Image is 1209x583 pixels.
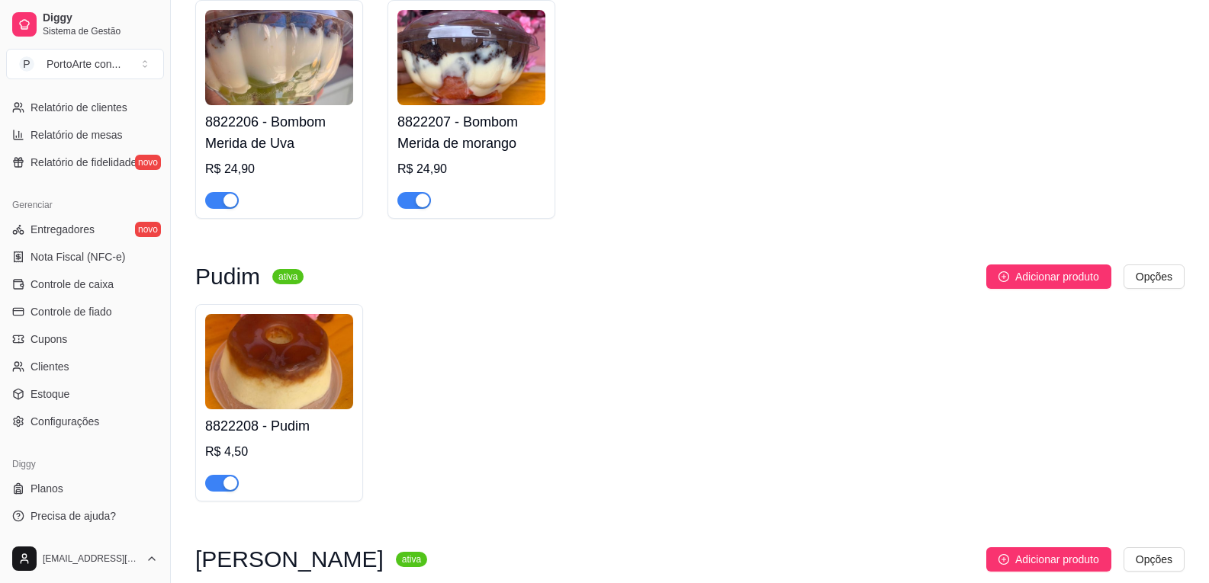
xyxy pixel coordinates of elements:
[43,11,158,25] span: Diggy
[19,56,34,72] span: P
[6,476,164,501] a: Planos
[31,332,67,347] span: Cupons
[272,269,304,284] sup: ativa
[6,150,164,175] a: Relatório de fidelidadenovo
[396,552,427,567] sup: ativa
[1015,551,1099,568] span: Adicionar produto
[6,327,164,351] a: Cupons
[1124,264,1185,289] button: Opções
[31,277,114,292] span: Controle de caixa
[1136,268,1172,285] span: Opções
[6,123,164,147] a: Relatório de mesas
[6,6,164,43] a: DiggySistema de Gestão
[6,95,164,120] a: Relatório de clientes
[31,359,69,374] span: Clientes
[205,160,353,178] div: R$ 24,90
[6,217,164,242] a: Entregadoresnovo
[205,111,353,154] h4: 8822206 - Bombom Merida de Uva
[205,415,353,437] h4: 8822208 - Pudim
[31,127,123,143] span: Relatório de mesas
[6,540,164,577] button: [EMAIL_ADDRESS][DOMAIN_NAME]
[6,354,164,379] a: Clientes
[31,481,63,496] span: Planos
[31,249,125,264] span: Nota Fiscal (NFC-e)
[195,267,260,286] h3: Pudim
[31,508,116,524] span: Precisa de ajuda?
[195,550,384,569] h3: [PERSON_NAME]
[31,155,137,170] span: Relatório de fidelidade
[1015,268,1099,285] span: Adicionar produto
[6,193,164,217] div: Gerenciar
[205,443,353,461] div: R$ 4,50
[31,414,99,429] span: Configurações
[1136,551,1172,568] span: Opções
[397,160,545,178] div: R$ 24,90
[31,100,127,115] span: Relatório de clientes
[6,504,164,528] a: Precisa de ajuda?
[6,49,164,79] button: Select a team
[1124,547,1185,572] button: Opções
[998,271,1009,282] span: plus-circle
[205,10,353,105] img: product-image
[43,25,158,37] span: Sistema de Gestão
[6,409,164,434] a: Configurações
[6,452,164,476] div: Diggy
[47,56,121,72] div: PortoArte con ...
[31,386,69,402] span: Estoque
[6,245,164,269] a: Nota Fiscal (NFC-e)
[31,222,95,237] span: Entregadores
[6,382,164,406] a: Estoque
[397,111,545,154] h4: 8822207 - Bombom Merida de morango
[205,314,353,409] img: product-image
[6,300,164,324] a: Controle de fiado
[998,554,1009,565] span: plus-circle
[397,10,545,105] img: product-image
[986,264,1111,289] button: Adicionar produto
[986,547,1111,572] button: Adicionar produto
[43,553,140,565] span: [EMAIL_ADDRESS][DOMAIN_NAME]
[31,304,112,319] span: Controle de fiado
[6,272,164,296] a: Controle de caixa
